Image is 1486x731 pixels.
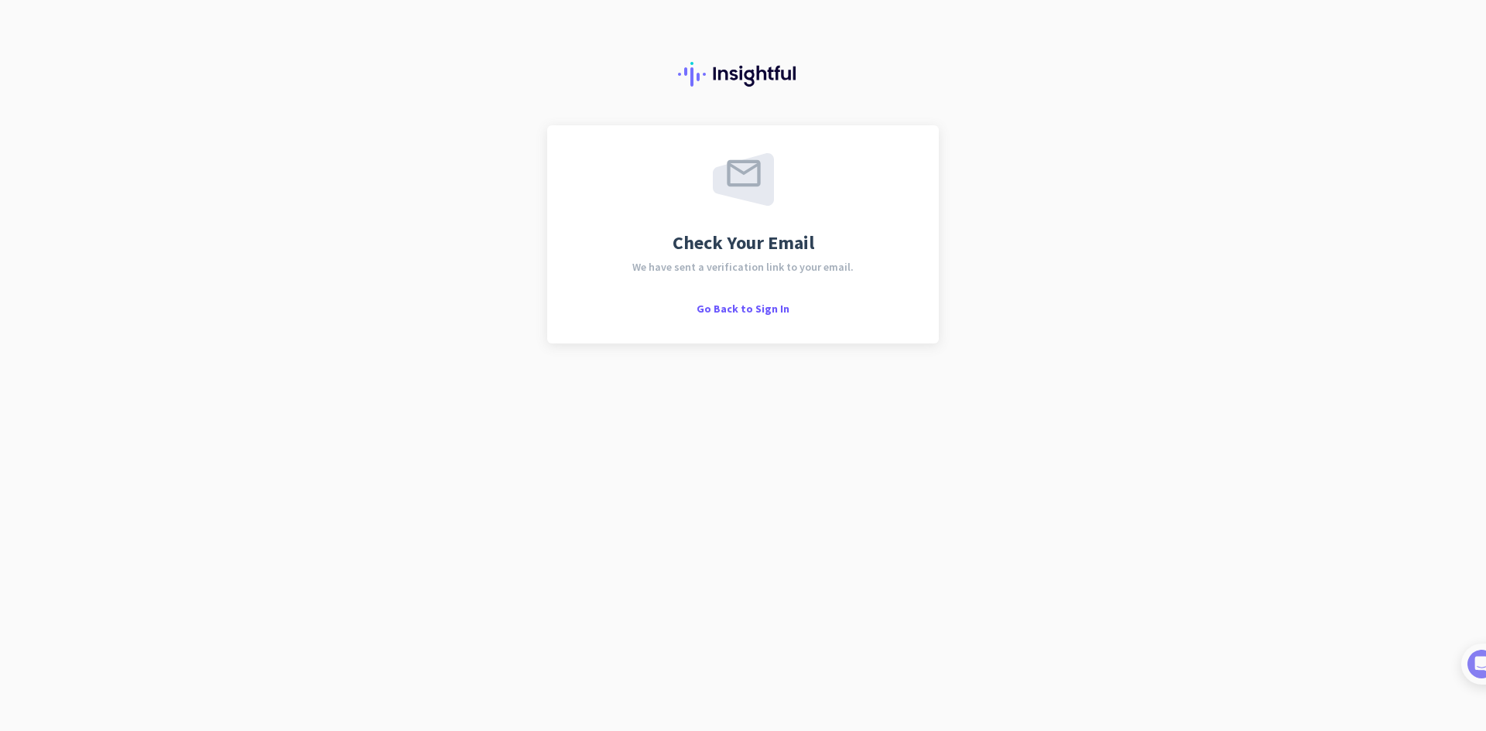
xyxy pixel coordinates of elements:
span: Check Your Email [673,234,814,252]
span: Go Back to Sign In [697,302,789,316]
img: Insightful [678,62,808,87]
img: email-sent [713,153,774,206]
span: We have sent a verification link to your email. [632,261,854,272]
